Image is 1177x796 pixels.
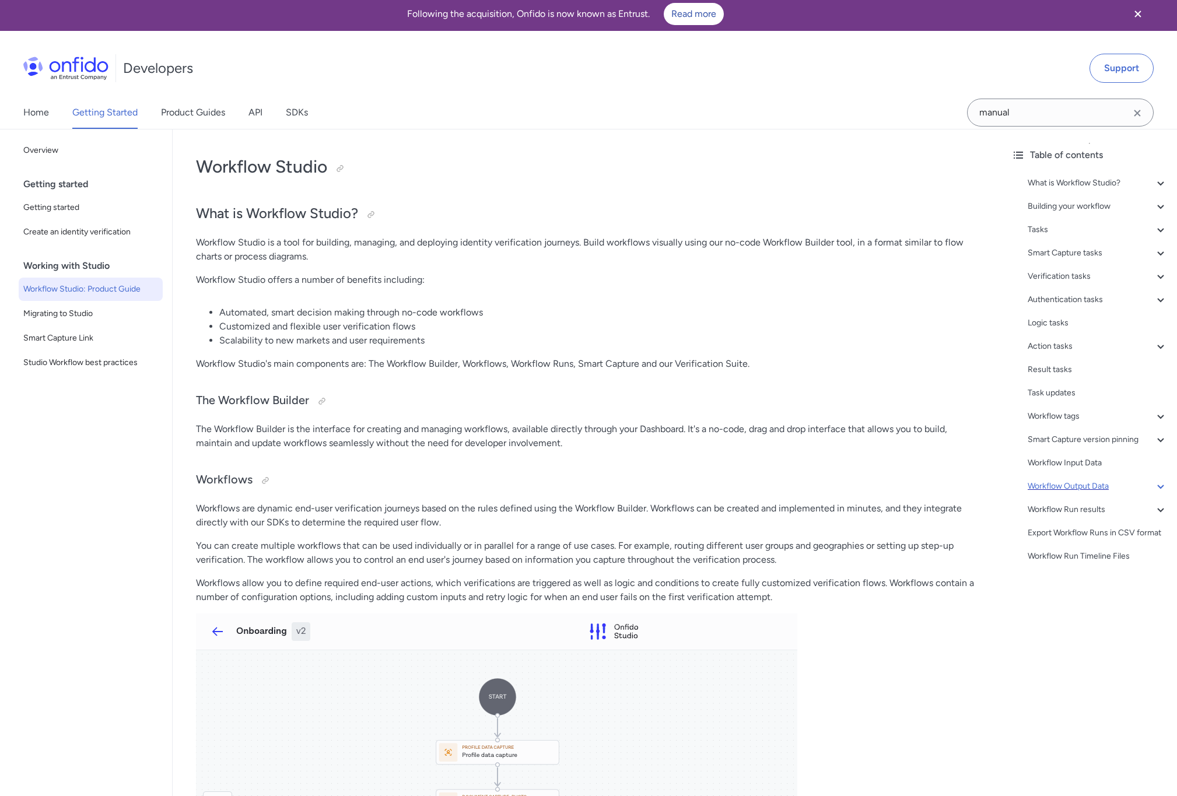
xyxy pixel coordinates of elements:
a: Smart Capture Link [19,327,163,350]
a: Workflow Run results [1028,503,1168,517]
h3: Workflows [196,471,979,490]
a: API [248,96,262,129]
a: Getting started [19,196,163,219]
p: Workflows allow you to define required end-user actions, which verifications are triggered as wel... [196,576,979,604]
a: Export Workflow Runs in CSV format [1028,526,1168,540]
a: Action tasks [1028,339,1168,353]
a: What is Workflow Studio? [1028,176,1168,190]
li: Customized and flexible user verification flows [219,320,979,334]
p: Workflows are dynamic end-user verification journeys based on the rules defined using the Workflo... [196,502,979,530]
span: Overview [23,143,158,157]
a: Migrating to Studio [19,302,163,325]
a: Task updates [1028,386,1168,400]
a: Logic tasks [1028,316,1168,330]
a: Workflow tags [1028,409,1168,423]
p: Workflow Studio's main components are: The Workflow Builder, Workflows, Workflow Runs, Smart Capt... [196,357,979,371]
a: Verification tasks [1028,269,1168,283]
div: Getting started [23,173,167,196]
div: Table of contents [1011,148,1168,162]
a: Result tasks [1028,363,1168,377]
img: Onfido Logo [23,57,108,80]
li: Automated, smart decision making through no-code workflows [219,306,979,320]
div: Working with Studio [23,254,167,278]
a: Authentication tasks [1028,293,1168,307]
a: Workflow Input Data [1028,456,1168,470]
span: Smart Capture Link [23,331,158,345]
input: Onfido search input field [967,99,1154,127]
a: Getting Started [72,96,138,129]
div: Following the acquisition, Onfido is now known as Entrust. [14,3,1116,25]
a: Workflow Run Timeline Files [1028,549,1168,563]
span: Getting started [23,201,158,215]
a: Building your workflow [1028,199,1168,213]
a: Create an identity verification [19,220,163,244]
svg: Clear search field button [1130,106,1144,120]
a: SDKs [286,96,308,129]
span: Create an identity verification [23,225,158,239]
p: Workflow Studio is a tool for building, managing, and deploying identity verification journeys. B... [196,236,979,264]
p: Workflow Studio offers a number of benefits including: [196,273,979,287]
h1: Developers [123,59,193,78]
a: Smart Capture version pinning [1028,433,1168,447]
span: Migrating to Studio [23,307,158,321]
li: Scalability to new markets and user requirements [219,334,979,348]
a: Workflow Studio: Product Guide [19,278,163,301]
a: Studio Workflow best practices [19,351,163,374]
a: Product Guides [161,96,225,129]
a: Workflow Output Data [1028,479,1168,493]
svg: Close banner [1131,7,1145,21]
a: Support [1090,54,1154,83]
span: Workflow Studio: Product Guide [23,282,158,296]
p: You can create multiple workflows that can be used individually or in parallel for a range of use... [196,539,979,567]
a: Tasks [1028,223,1168,237]
a: Read more [664,3,724,25]
a: Overview [19,139,163,162]
a: Smart Capture tasks [1028,246,1168,260]
span: Studio Workflow best practices [23,356,158,370]
p: The Workflow Builder is the interface for creating and managing workflows, available directly thr... [196,422,979,450]
h1: Workflow Studio [196,155,979,178]
h2: What is Workflow Studio? [196,204,979,224]
a: Home [23,96,49,129]
h3: The Workflow Builder [196,392,979,411]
